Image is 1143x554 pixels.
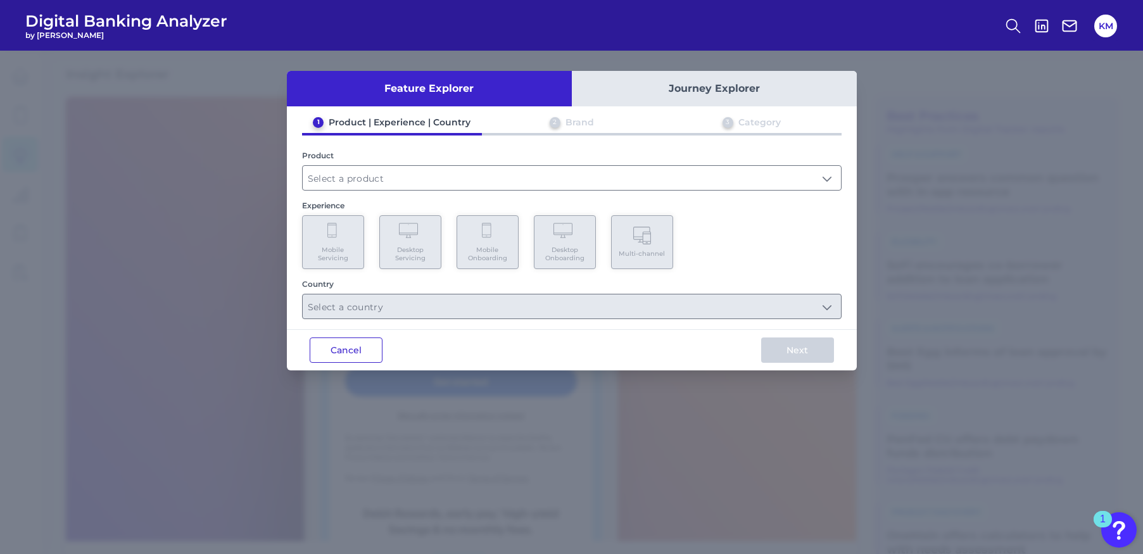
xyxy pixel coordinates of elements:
[25,11,227,30] span: Digital Banking Analyzer
[303,166,841,190] input: Select a product
[1100,519,1106,536] div: 1
[302,279,842,289] div: Country
[534,215,596,269] button: Desktop Onboarding
[464,246,512,262] span: Mobile Onboarding
[457,215,519,269] button: Mobile Onboarding
[619,249,665,258] span: Multi-channel
[611,215,673,269] button: Multi-channel
[302,201,842,210] div: Experience
[761,337,834,363] button: Next
[329,116,470,128] div: Product | Experience | Country
[723,117,733,128] div: 3
[302,151,842,160] div: Product
[310,337,382,363] button: Cancel
[386,246,434,262] span: Desktop Servicing
[1094,15,1117,37] button: KM
[1101,512,1137,548] button: Open Resource Center, 1 new notification
[287,71,572,106] button: Feature Explorer
[313,117,324,128] div: 1
[572,71,857,106] button: Journey Explorer
[541,246,589,262] span: Desktop Onboarding
[303,294,841,318] input: Select a country
[738,116,781,128] div: Category
[302,215,364,269] button: Mobile Servicing
[565,116,594,128] div: Brand
[379,215,441,269] button: Desktop Servicing
[309,246,357,262] span: Mobile Servicing
[550,117,560,128] div: 2
[25,30,227,40] span: by [PERSON_NAME]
